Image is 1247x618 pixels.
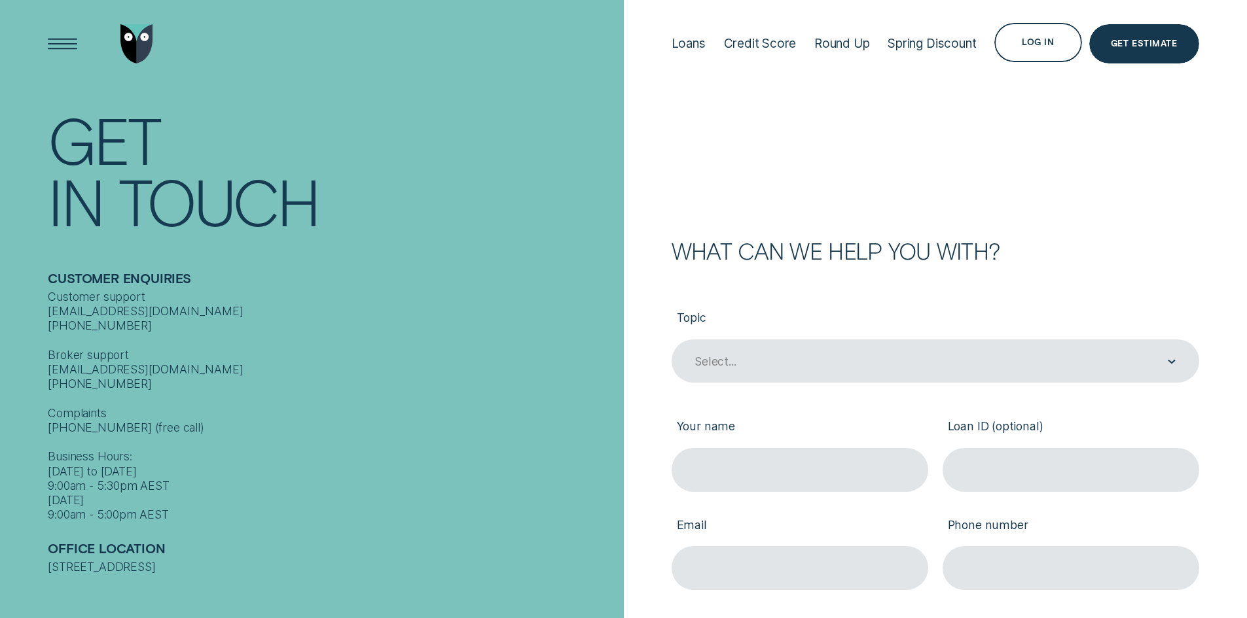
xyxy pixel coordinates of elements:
[48,109,616,230] h1: Get In Touch
[672,506,928,546] label: Email
[672,240,1199,262] h2: What can we help you with?
[724,36,797,51] div: Credit Score
[48,541,616,560] h2: Financial assistance
[672,36,706,51] div: Loans
[48,170,103,231] div: In
[48,271,616,290] h2: Customer support
[43,24,82,63] button: Open Menu
[695,354,736,369] div: Select...
[672,408,928,448] label: Your name
[814,36,870,51] div: Round Up
[994,23,1081,62] button: Log in
[1089,24,1199,63] a: Get Estimate
[943,408,1199,448] label: Loan ID (optional)
[943,506,1199,546] label: Phone number
[672,299,1199,339] label: Topic
[48,560,616,574] div: [STREET_ADDRESS]
[888,36,976,51] div: Spring Discount
[120,24,153,63] img: Wisr
[118,170,319,231] div: Touch
[48,109,160,169] div: Get
[48,290,616,523] div: Customer support [EMAIL_ADDRESS][DOMAIN_NAME] [PHONE_NUMBER] Broker support [EMAIL_ADDRESS][DOMAI...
